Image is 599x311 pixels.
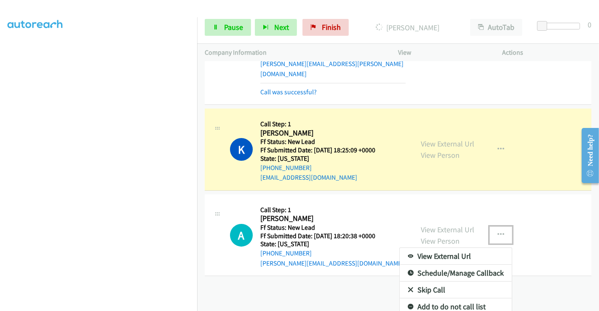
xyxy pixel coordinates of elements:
[400,282,512,298] a: Skip Call
[575,122,599,189] iframe: Resource Center
[400,265,512,282] a: Schedule/Manage Callback
[400,248,512,265] a: View External Url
